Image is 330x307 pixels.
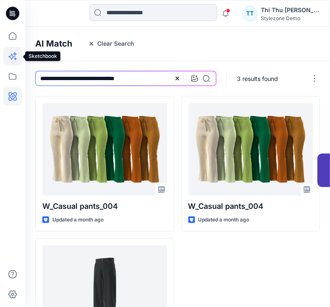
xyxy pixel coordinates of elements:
[35,39,72,49] h4: AI Match
[261,15,320,21] div: Stylezone Demo
[42,103,167,195] a: W_Casual pants_004
[42,200,167,212] p: W_Casual pants_004
[237,74,278,83] p: 3 results found
[83,37,140,50] button: Clear Search
[188,200,313,212] p: W_Casual pants_004
[188,103,313,195] a: W_Casual pants_004
[52,216,104,224] p: Updated a month ago
[242,6,257,21] div: TT
[198,216,249,224] p: Updated a month ago
[261,5,320,15] div: Thi Thu [PERSON_NAME]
